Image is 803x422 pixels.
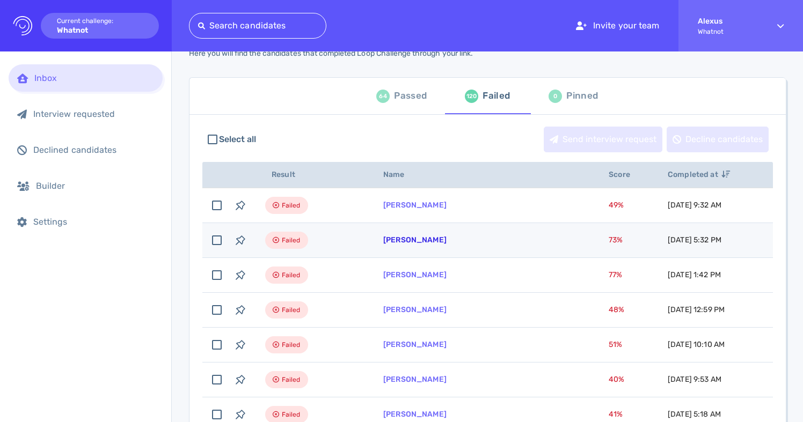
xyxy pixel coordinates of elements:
span: [DATE] 5:18 AM [668,410,721,419]
span: [DATE] 10:10 AM [668,340,725,349]
div: Here you will find the candidates that completed Loop Challenge through your link. [189,49,473,58]
div: Interview requested [33,109,154,119]
div: 64 [376,90,390,103]
span: 51 % [609,340,622,349]
span: Failed [282,199,301,212]
div: 0 [549,90,562,103]
span: Failed [282,303,301,316]
a: [PERSON_NAME] [383,270,447,279]
span: [DATE] 12:59 PM [668,305,725,314]
a: [PERSON_NAME] [383,201,447,210]
span: Whatnot [698,28,758,35]
span: 73 % [609,235,623,245]
span: 41 % [609,410,623,419]
span: [DATE] 1:42 PM [668,270,721,279]
div: 120 [465,90,478,103]
span: 40 % [609,375,624,384]
span: [DATE] 9:53 AM [668,375,721,384]
div: Declined candidates [33,145,154,155]
span: Failed [282,269,301,282]
th: Result [252,162,370,188]
span: 49 % [609,201,624,210]
span: 77 % [609,270,622,279]
div: Decline candidates [667,127,768,152]
a: [PERSON_NAME] [383,340,447,349]
span: Completed at [668,170,730,179]
a: [PERSON_NAME] [383,235,447,245]
span: Failed [282,338,301,351]
span: [DATE] 9:32 AM [668,201,721,210]
div: Send interview request [544,127,662,152]
div: Settings [33,217,154,227]
span: 48 % [609,305,624,314]
span: Select all [219,133,257,146]
span: Failed [282,234,301,247]
strong: Alexus [698,17,758,26]
button: Decline candidates [667,127,769,152]
div: Passed [394,88,427,104]
span: [DATE] 5:32 PM [668,235,721,245]
div: Inbox [34,73,154,83]
a: [PERSON_NAME] [383,305,447,314]
div: Builder [36,181,154,191]
span: Failed [282,408,301,421]
div: Pinned [566,88,598,104]
a: [PERSON_NAME] [383,375,447,384]
div: Failed [483,88,510,104]
a: [PERSON_NAME] [383,410,447,419]
span: Name [383,170,417,179]
span: Score [609,170,642,179]
span: Failed [282,373,301,386]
